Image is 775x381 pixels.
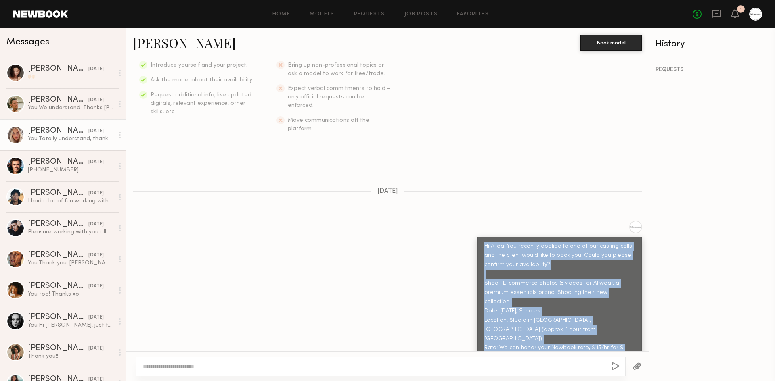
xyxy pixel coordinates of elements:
[377,188,398,195] span: [DATE]
[6,37,49,47] span: Messages
[88,127,104,135] div: [DATE]
[88,314,104,321] div: [DATE]
[28,65,88,73] div: [PERSON_NAME]
[310,12,334,17] a: Models
[580,35,642,51] button: Book model
[28,313,88,321] div: [PERSON_NAME]
[28,220,88,228] div: [PERSON_NAME]
[404,12,438,17] a: Job Posts
[151,92,251,115] span: Request additional info, like updated digitals, relevant experience, other skills, etc.
[28,282,88,290] div: [PERSON_NAME]
[151,62,247,68] span: Introduce yourself and your project.
[28,352,114,360] div: Thank you!!
[288,62,385,76] span: Bring up non-professional topics or ask a model to work for free/trade.
[88,96,104,104] div: [DATE]
[354,12,385,17] a: Requests
[28,135,114,143] div: You: Totally understand, thanks [PERSON_NAME]!
[28,259,114,267] div: You: Thank you, [PERSON_NAME]!
[88,189,104,197] div: [DATE]
[28,158,88,166] div: [PERSON_NAME]
[288,118,369,131] span: Move communications off the platform.
[656,67,769,73] div: REQUESTS
[28,189,88,197] div: [PERSON_NAME]
[656,40,769,49] div: History
[133,34,236,51] a: [PERSON_NAME]
[740,7,742,12] div: 1
[272,12,291,17] a: Home
[28,96,88,104] div: [PERSON_NAME]
[88,65,104,73] div: [DATE]
[484,242,635,371] div: Hi Allea! You recently applied to one of our casting calls and the client would like to book you....
[88,345,104,352] div: [DATE]
[88,283,104,290] div: [DATE]
[88,252,104,259] div: [DATE]
[28,321,114,329] div: You: Hi [PERSON_NAME], just following up. Does this work for you?
[28,290,114,298] div: You too! Thanks xo
[28,166,114,174] div: [PHONE_NUMBER]
[457,12,489,17] a: Favorites
[580,39,642,46] a: Book model
[28,104,114,112] div: You: We understand. Thanks [PERSON_NAME]!
[28,251,88,259] div: [PERSON_NAME]
[28,228,114,236] div: Pleasure working with you all had a blast!
[28,197,114,205] div: I had a lot of fun working with you and the team [DATE]. Thank you for the opportunity!
[28,344,88,352] div: [PERSON_NAME]
[288,86,390,108] span: Expect verbal commitments to hold - only official requests can be enforced.
[88,221,104,228] div: [DATE]
[151,77,253,83] span: Ask the model about their availability.
[88,158,104,166] div: [DATE]
[28,73,114,81] div: 🙌🏻
[28,127,88,135] div: [PERSON_NAME]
